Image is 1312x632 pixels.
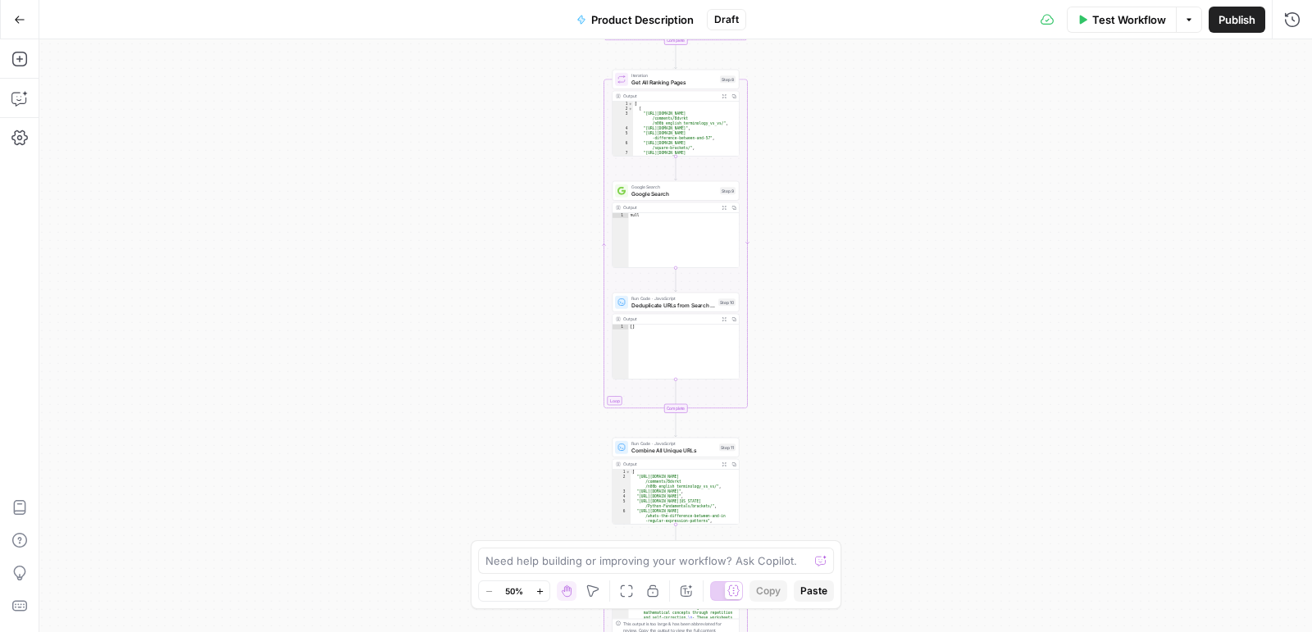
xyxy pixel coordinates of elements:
div: Output [623,461,717,467]
span: Test Workflow [1092,11,1166,28]
g: Edge from step_9 to step_10 [675,267,677,291]
button: Publish [1209,7,1265,33]
span: Get All Ranking Pages [631,78,717,86]
button: Copy [749,580,787,602]
button: Paste [794,580,834,602]
button: Product Description [567,7,704,33]
span: Toggle code folding, rows 1 through 161 [628,102,633,107]
span: Copy [756,584,781,598]
div: 5 [613,131,633,141]
div: LoopIterationGet All Ranking PagesStep 8Output[ [ "[URL][DOMAIN_NAME] /comments/8dvrkt /n00b_engl... [613,70,740,157]
div: 1 [613,325,629,330]
g: Edge from step_8 to step_9 [675,156,677,180]
span: Toggle code folding, rows 1 through 11 [626,470,631,475]
div: Complete [664,404,688,413]
span: Run Code · JavaScript [631,295,715,302]
span: Deduplicate URLs from Search Results [631,301,715,309]
div: 7 [613,524,631,534]
div: 7 [613,151,633,171]
div: 1 [613,102,633,107]
span: Google Search [631,189,717,198]
div: Step 11 [719,443,736,451]
div: Step 10 [718,298,736,306]
span: Draft [714,12,739,27]
div: Complete [664,36,688,45]
div: Step 9 [720,187,736,194]
span: Product Description [591,11,694,28]
span: Toggle code folding, rows 2 through 12 [628,107,633,111]
g: Edge from step_11 to step_12 [675,524,677,548]
div: Output [623,316,717,322]
div: 2 [613,107,633,111]
div: 1 [613,213,629,218]
div: Output [623,93,717,99]
div: 1 [613,470,631,475]
span: Google Search [631,184,717,190]
span: Run Code · JavaScript [631,440,716,447]
div: 5 [613,499,631,509]
g: Edge from step_8-iteration-end to step_11 [675,412,677,436]
div: Complete [613,404,740,413]
div: 4 [613,126,633,131]
div: 2 [613,475,631,489]
div: 3 [613,489,631,494]
div: Run Code · JavaScriptCombine All Unique URLsStep 11Output[ "[URL][DOMAIN_NAME] /comments/8dvrkt /... [613,438,740,525]
span: Iteration [631,72,717,79]
div: 6 [613,141,633,151]
div: 3 [613,111,633,126]
div: Output [623,204,717,211]
div: 4 [613,494,631,499]
span: 50% [505,584,523,598]
button: Test Workflow [1067,7,1176,33]
span: Combine All Unique URLs [631,446,716,454]
div: 6 [613,509,631,524]
div: Complete [613,36,740,45]
span: Paste [800,584,827,598]
g: Edge from step_7-iteration-end to step_8 [675,44,677,68]
div: Google SearchGoogle SearchStep 9Outputnull [613,181,740,268]
div: Run Code · JavaScriptDeduplicate URLs from Search ResultsStep 10Output[] [613,293,740,380]
div: Step 8 [720,75,736,83]
span: Publish [1219,11,1255,28]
